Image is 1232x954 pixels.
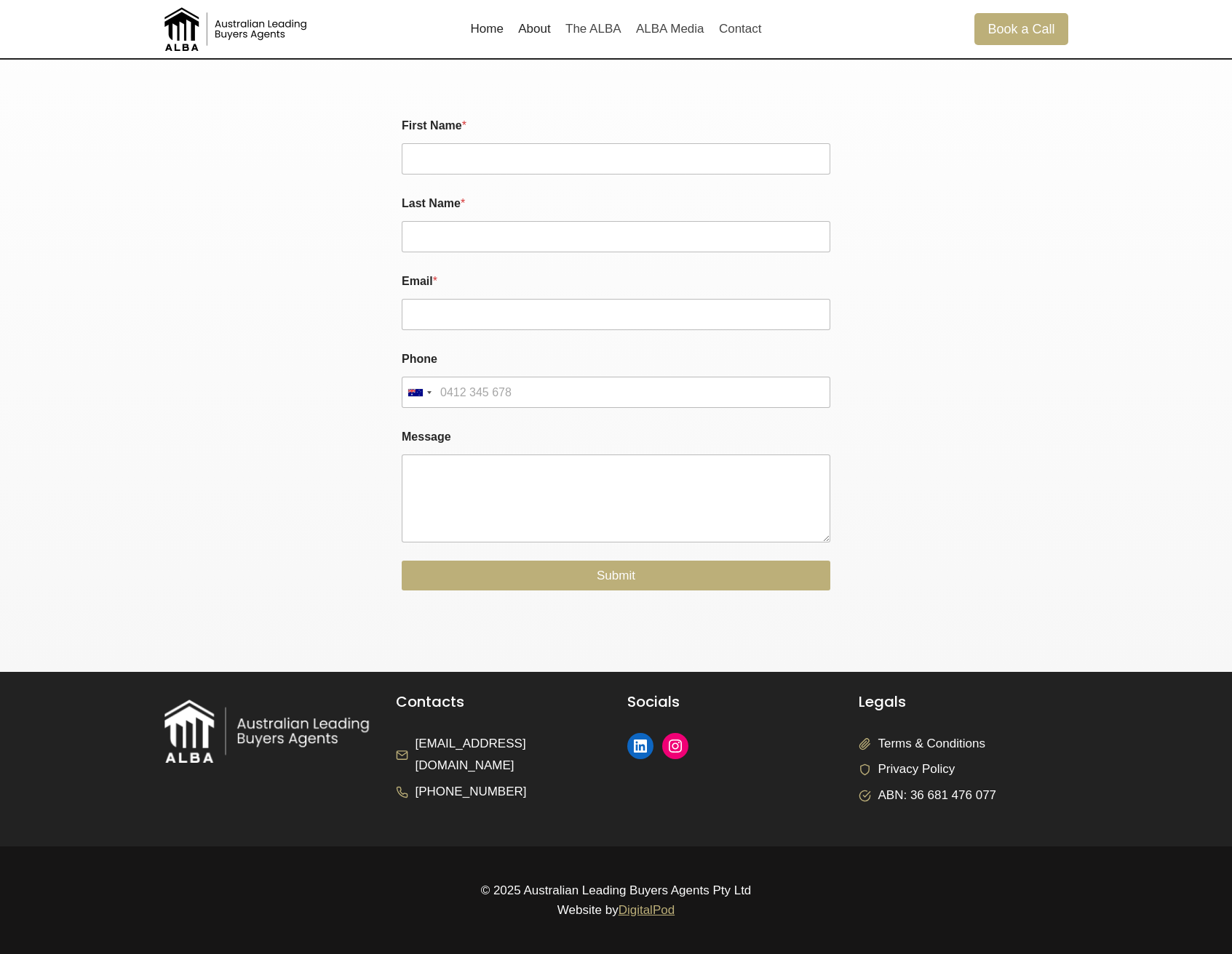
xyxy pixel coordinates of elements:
[416,781,527,803] span: [PHONE_NUMBER]
[396,694,605,711] h5: Contacts
[463,12,768,47] nav: Primary Navigation
[396,733,605,777] a: [EMAIL_ADDRESS][DOMAIN_NAME]
[629,12,712,47] a: ALBA Media
[402,119,830,132] label: First Name
[396,781,527,803] a: [PHONE_NUMBER]
[164,881,1068,920] p: © 2025 Australian Leading Buyers Agents Pty Ltd Website by
[416,733,605,777] span: [EMAIL_ADDRESS][DOMAIN_NAME]
[463,12,511,47] a: Home
[878,758,955,781] span: Privacy Policy
[402,274,830,288] label: Email
[974,13,1068,44] a: Book a Call
[558,12,629,47] a: The ALBA
[402,430,830,444] label: Message
[402,377,437,408] button: Selected country
[878,733,985,755] span: Terms & Conditions
[859,694,1068,711] h5: Legals
[627,694,837,711] h5: Socials
[402,561,830,590] button: Submit
[402,196,830,210] label: Last Name
[164,7,310,51] img: Australian Leading Buyers Agents
[402,352,830,366] label: Phone
[878,785,997,807] span: ABN: 36 681 476 077
[619,903,675,917] a: DigitalPod
[712,12,769,47] a: Contact
[402,377,830,408] input: Phone
[511,12,558,47] a: About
